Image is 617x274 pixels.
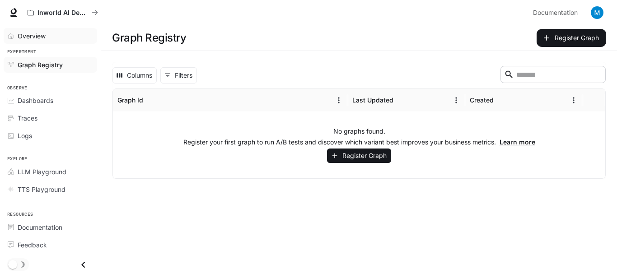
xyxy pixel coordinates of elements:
[4,57,97,73] a: Graph Registry
[160,67,197,84] button: Show filters
[591,6,603,19] img: User avatar
[18,31,46,41] span: Overview
[588,4,606,22] button: User avatar
[495,93,508,107] button: Sort
[18,131,32,140] span: Logs
[117,96,143,104] div: Graph Id
[4,93,97,108] a: Dashboards
[4,128,97,144] a: Logs
[18,223,62,232] span: Documentation
[144,93,158,107] button: Sort
[327,149,391,163] button: Register Graph
[352,96,393,104] div: Last Updated
[449,93,463,107] button: Menu
[18,96,53,105] span: Dashboards
[112,67,157,84] button: Select columns
[529,4,584,22] a: Documentation
[112,29,186,47] h1: Graph Registry
[4,110,97,126] a: Traces
[18,113,37,123] span: Traces
[4,181,97,197] a: TTS Playground
[4,237,97,253] a: Feedback
[4,28,97,44] a: Overview
[73,255,93,274] button: Close drawer
[4,219,97,235] a: Documentation
[533,7,578,19] span: Documentation
[500,138,535,146] a: Learn more
[4,164,97,180] a: LLM Playground
[37,9,88,17] p: Inworld AI Demos
[394,93,408,107] button: Sort
[183,138,535,147] p: Register your first graph to run A/B tests and discover which variant best improves your business...
[567,93,580,107] button: Menu
[500,66,606,85] div: Search
[470,96,494,104] div: Created
[18,240,47,250] span: Feedback
[23,4,102,22] button: All workspaces
[18,185,65,194] span: TTS Playground
[8,259,17,269] span: Dark mode toggle
[537,29,606,47] button: Register Graph
[18,60,63,70] span: Graph Registry
[333,127,385,136] p: No graphs found.
[332,93,346,107] button: Menu
[18,167,66,176] span: LLM Playground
